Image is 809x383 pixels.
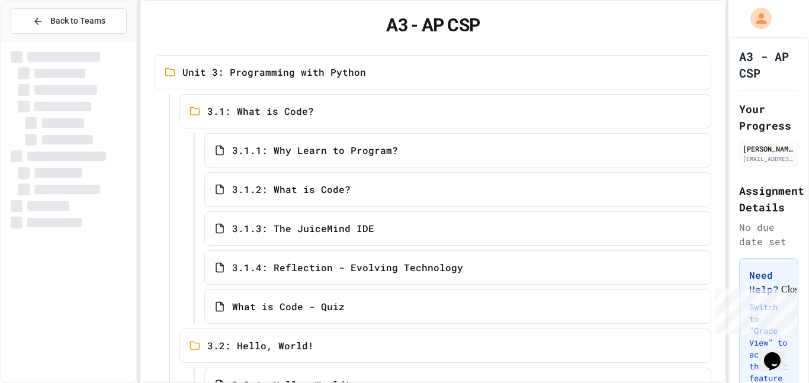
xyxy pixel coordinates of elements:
[738,5,775,32] div: My Account
[739,220,798,249] div: No due date set
[232,221,374,236] span: 3.1.3: The JuiceMind IDE
[759,336,797,371] iframe: chat widget
[232,182,351,197] span: 3.1.2: What is Code?
[207,104,314,118] span: 3.1: What is Code?
[743,155,795,163] div: [EMAIL_ADDRESS][DOMAIN_NAME]
[743,143,795,154] div: [PERSON_NAME]
[204,289,711,324] a: What is Code - Quiz
[739,182,798,215] h2: Assignment Details
[739,101,798,134] h2: Your Progress
[711,284,797,334] iframe: chat widget
[207,339,314,353] span: 3.2: Hello, World!
[204,172,711,207] a: 3.1.2: What is Code?
[182,65,366,79] span: Unit 3: Programming with Python
[232,260,463,275] span: 3.1.4: Reflection - Evolving Technology
[50,15,105,27] span: Back to Teams
[204,250,711,285] a: 3.1.4: Reflection - Evolving Technology
[739,48,798,81] h1: A3 - AP CSP
[204,133,711,168] a: 3.1.1: Why Learn to Program?
[11,8,127,34] button: Back to Teams
[155,15,711,36] h1: A3 - AP CSP
[232,143,398,157] span: 3.1.1: Why Learn to Program?
[232,300,345,314] span: What is Code - Quiz
[5,5,82,75] div: Chat with us now!Close
[204,211,711,246] a: 3.1.3: The JuiceMind IDE
[749,268,788,297] h3: Need Help?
